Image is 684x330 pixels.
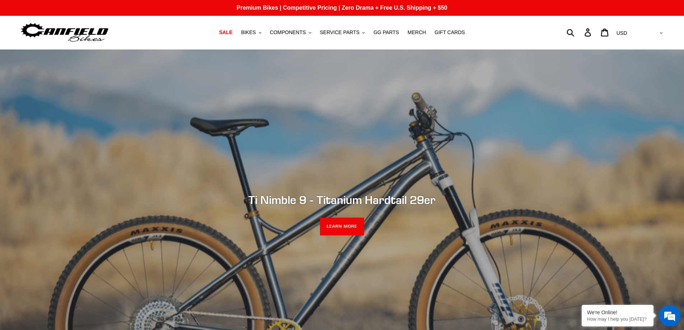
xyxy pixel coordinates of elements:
[408,29,426,36] span: MERCH
[373,29,399,36] span: GG PARTS
[320,29,359,36] span: SERVICE PARTS
[270,29,306,36] span: COMPONENTS
[370,28,403,37] a: GG PARTS
[434,29,465,36] span: GIFT CARDS
[146,193,538,207] h2: Ti Nimble 9 - Titanium Hardtail 29er
[316,28,368,37] button: SERVICE PARTS
[404,28,429,37] a: MERCH
[571,24,589,40] input: Search
[431,28,469,37] a: GIFT CARDS
[587,310,648,315] div: We're Online!
[20,21,110,44] img: Canfield Bikes
[266,28,315,37] button: COMPONENTS
[241,29,256,36] span: BIKES
[237,28,265,37] button: BIKES
[320,218,364,236] a: LEARN MORE
[215,28,236,37] a: SALE
[219,29,232,36] span: SALE
[587,316,648,322] p: How may I help you today?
